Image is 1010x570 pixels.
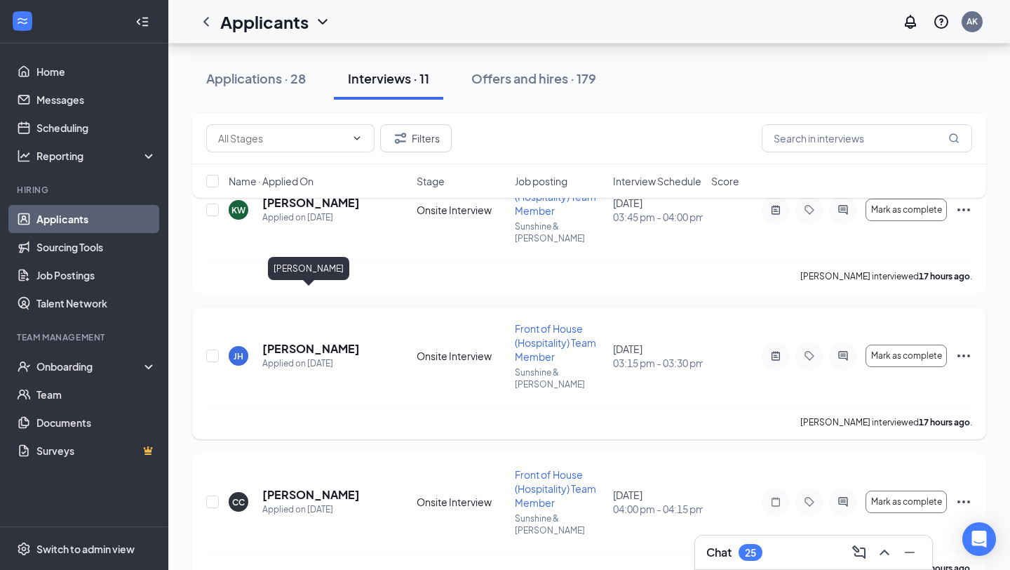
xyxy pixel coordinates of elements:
[218,131,346,146] input: All Stages
[348,69,429,87] div: Interviews · 11
[262,211,360,225] div: Applied on [DATE]
[919,271,970,281] b: 17 hours ago
[36,114,156,142] a: Scheduling
[392,130,409,147] svg: Filter
[36,261,156,289] a: Job Postings
[262,357,360,371] div: Applied on [DATE]
[36,205,156,233] a: Applicants
[417,349,506,363] div: Onsite Interview
[36,409,156,437] a: Documents
[262,341,360,357] h5: [PERSON_NAME]
[515,174,567,188] span: Job posting
[17,149,31,163] svg: Analysis
[851,544,868,561] svg: ComposeMessage
[36,359,144,373] div: Onboarding
[36,86,156,114] a: Messages
[767,496,784,508] svg: Note
[711,174,739,188] span: Score
[417,174,445,188] span: Stage
[955,347,972,364] svg: Ellipses
[380,124,452,152] button: Filter Filters
[15,14,29,28] svg: WorkstreamLogo
[135,15,149,29] svg: Collapse
[866,491,947,513] button: Mark as complete
[613,356,703,370] span: 03:15 pm - 03:30 pm
[876,544,893,561] svg: ChevronUp
[613,210,703,224] span: 03:45 pm - 04:00 pm
[220,10,309,34] h1: Applicants
[229,174,314,188] span: Name · Applied On
[351,133,363,144] svg: ChevronDown
[898,541,921,564] button: Minimize
[198,13,215,30] svg: ChevronLeft
[515,322,596,363] span: Front of House (Hospitality) Team Member
[745,547,756,559] div: 25
[801,350,818,362] svg: Tag
[835,496,851,508] svg: ActiveChat
[515,220,605,244] p: Sunshine & [PERSON_NAME]
[515,366,605,390] p: Sunshine & [PERSON_NAME]
[36,542,135,556] div: Switch to admin view
[902,13,919,30] svg: Notifications
[955,493,972,510] svg: Ellipses
[962,522,996,556] div: Open Intercom Messenger
[871,351,942,361] span: Mark as complete
[873,541,896,564] button: ChevronUp
[706,545,732,560] h3: Chat
[471,69,596,87] div: Offers and hires · 179
[967,15,978,27] div: AK
[36,58,156,86] a: Home
[36,149,157,163] div: Reporting
[36,233,156,261] a: Sourcing Tools
[234,350,243,362] div: JH
[767,350,784,362] svg: ActiveNote
[36,289,156,317] a: Talent Network
[762,124,972,152] input: Search in interviews
[417,495,506,509] div: Onsite Interview
[613,488,703,516] div: [DATE]
[314,13,331,30] svg: ChevronDown
[835,350,851,362] svg: ActiveChat
[848,541,870,564] button: ComposeMessage
[948,133,959,144] svg: MagnifyingGlass
[800,416,972,428] p: [PERSON_NAME] interviewed .
[800,270,972,282] p: [PERSON_NAME] interviewed .
[17,331,154,343] div: Team Management
[206,69,306,87] div: Applications · 28
[515,512,605,536] p: Sunshine & [PERSON_NAME]
[262,487,360,503] h5: [PERSON_NAME]
[17,359,31,373] svg: UserCheck
[613,174,701,188] span: Interview Schedule
[871,497,942,507] span: Mark as complete
[36,437,156,465] a: SurveysCrown
[933,13,950,30] svg: QuestionInfo
[232,496,245,508] div: CC
[919,417,970,427] b: 17 hours ago
[17,184,154,196] div: Hiring
[866,345,947,367] button: Mark as complete
[36,380,156,409] a: Team
[262,503,360,517] div: Applied on [DATE]
[268,257,349,280] div: [PERSON_NAME]
[801,496,818,508] svg: Tag
[901,544,918,561] svg: Minimize
[613,502,703,516] span: 04:00 pm - 04:15 pm
[515,468,596,509] span: Front of House (Hospitality) Team Member
[613,342,703,370] div: [DATE]
[17,542,31,556] svg: Settings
